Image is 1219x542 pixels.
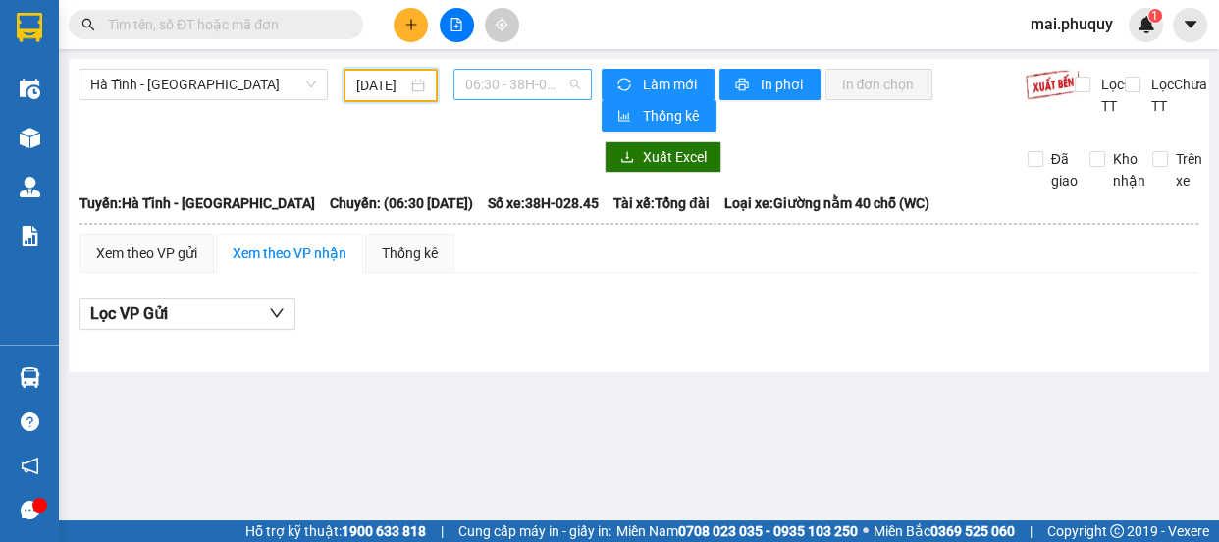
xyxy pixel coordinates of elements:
span: Cung cấp máy in - giấy in: [458,520,611,542]
span: Hỗ trợ kỹ thuật: [245,520,426,542]
span: | [441,520,444,542]
input: Tìm tên, số ĐT hoặc mã đơn [108,14,340,35]
span: printer [735,78,752,93]
button: bar-chartThống kê [602,100,716,132]
span: aim [495,18,508,31]
button: file-add [440,8,474,42]
span: Trên xe [1168,148,1210,191]
span: Miền Nam [616,520,858,542]
span: Làm mới [642,74,699,95]
button: downloadXuất Excel [605,141,721,173]
span: In phơi [760,74,805,95]
span: Miền Bắc [874,520,1015,542]
button: printerIn phơi [719,69,821,100]
span: notification [21,457,39,475]
span: question-circle [21,412,39,431]
span: Số xe: 38H-028.45 [488,192,599,214]
span: caret-down [1182,16,1199,33]
div: Thống kê [382,243,438,264]
span: ⚪️ [863,527,869,535]
button: Lọc VP Gửi [79,298,295,330]
span: bar-chart [617,109,634,125]
span: file-add [450,18,463,31]
span: plus [404,18,418,31]
span: Lọc VP Gửi [90,301,168,326]
span: | [1030,520,1033,542]
div: Xem theo VP gửi [96,243,197,264]
span: 1 [1151,9,1158,23]
span: down [269,305,285,321]
b: Tuyến: Hà Tĩnh - [GEOGRAPHIC_DATA] [79,195,315,211]
img: solution-icon [20,226,40,246]
button: aim [485,8,519,42]
strong: 0708 023 035 - 0935 103 250 [678,523,858,539]
strong: 0369 525 060 [930,523,1015,539]
img: icon-new-feature [1138,16,1155,33]
img: warehouse-icon [20,79,40,99]
img: warehouse-icon [20,367,40,388]
span: Lọc Đã TT [1093,74,1144,117]
span: 06:30 - 38H-028.45 [465,70,580,99]
span: Hà Tĩnh - Hà Nội [90,70,316,99]
button: plus [394,8,428,42]
img: warehouse-icon [20,177,40,197]
button: caret-down [1173,8,1207,42]
span: copyright [1110,524,1124,538]
span: search [81,18,95,31]
div: Xem theo VP nhận [233,243,346,264]
span: Loại xe: Giường nằm 40 chỗ (WC) [724,192,929,214]
button: syncLàm mới [602,69,715,100]
img: 9k= [1025,69,1081,100]
span: Tài xế: Tổng đài [613,192,710,214]
img: logo-vxr [17,13,42,42]
button: In đơn chọn [825,69,932,100]
span: message [21,501,39,519]
span: mai.phuquy [1015,12,1129,36]
strong: 1900 633 818 [342,523,426,539]
span: sync [617,78,634,93]
span: Chuyến: (06:30 [DATE]) [330,192,473,214]
span: Đã giao [1043,148,1086,191]
img: warehouse-icon [20,128,40,148]
span: Lọc Chưa TT [1143,74,1210,117]
span: Kho nhận [1105,148,1153,191]
input: 14/08/2025 [356,75,407,96]
span: Thống kê [642,105,701,127]
sup: 1 [1148,9,1162,23]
